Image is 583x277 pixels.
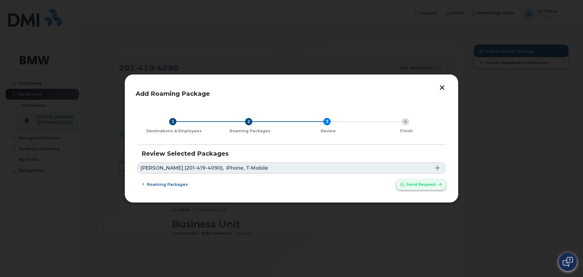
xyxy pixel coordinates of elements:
[137,162,446,174] a: [PERSON_NAME] (201-419-4090),iPhone, T-Mobile
[169,118,176,125] div: 1
[140,129,208,133] div: Destinations & Employees
[563,257,573,267] img: Open chat
[141,150,442,157] h3: Review Selected Packages
[397,179,446,190] button: Send request
[147,182,188,187] span: Roaming packages
[141,166,224,171] span: [PERSON_NAME] (201-419-4090),
[245,118,252,125] div: 2
[213,129,287,133] div: Roaming Packages
[406,182,436,187] span: Send request
[402,118,409,125] div: 4
[370,129,443,133] div: Finish
[226,166,268,171] span: iPhone, T-Mobile
[136,90,210,97] span: Add Roaming Package
[137,179,193,190] button: Roaming packages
